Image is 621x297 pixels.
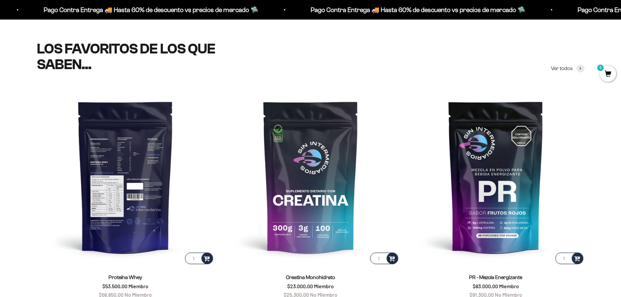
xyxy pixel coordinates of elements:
a: Ver todos [551,64,584,73]
span: Miembro [499,283,519,289]
p: Pago Contra Entrega 🚚 Hasta 60% de descuento vs precios de mercado 🛸 [279,5,494,15]
split-lines: LOS FAVORITOS DE LOS QUE SABEN... [37,41,215,72]
p: Pago Contra Entrega 🚚 Hasta 60% de descuento vs precios de mercado 🛸 [12,5,227,15]
span: $83.000,00 [473,283,498,289]
mark: 0 [597,64,604,72]
span: $53.500,00 [102,283,127,289]
a: PR - Mezcla Energizante [469,275,522,280]
a: Proteína Whey [109,275,142,280]
span: Ver todos [551,64,573,73]
span: $23.000,00 [287,283,313,289]
img: Proteína Whey [37,88,214,265]
span: Miembro [314,283,334,289]
span: Miembro [128,283,148,289]
a: 0 [600,71,616,78]
a: Creatina Monohidrato [286,275,335,280]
